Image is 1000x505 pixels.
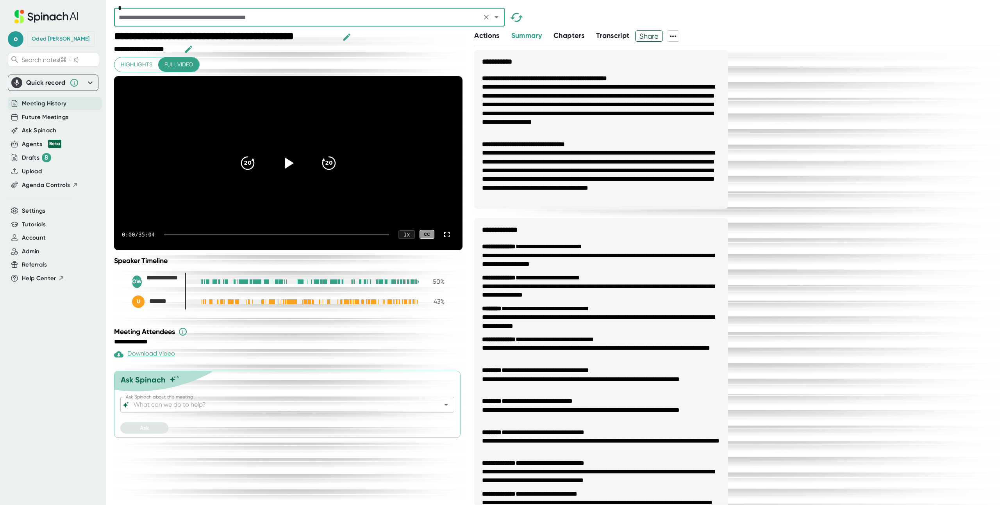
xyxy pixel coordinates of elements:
button: Summary [511,30,542,41]
button: Open [491,12,502,23]
div: Download Video [114,350,175,359]
button: Future Meetings [22,113,68,122]
div: 1 x [398,230,415,239]
span: Full video [164,60,193,69]
button: Chapters [554,30,584,41]
button: Settings [22,206,46,215]
div: U [132,295,145,308]
div: OW [132,276,142,288]
div: Oded Welgreen [32,36,89,43]
div: 50 % [425,278,445,285]
button: Tutorials [22,220,46,229]
button: Transcript [596,30,630,41]
button: Agenda Controls [22,181,78,190]
span: Share [636,29,662,43]
button: Full video [158,57,199,72]
button: Open [441,399,452,410]
div: Meeting Attendees [114,327,464,336]
div: Speaker Timeline [114,256,462,265]
div: 43 % [425,298,445,305]
div: Beta [48,140,61,148]
button: Referrals [22,260,47,269]
div: CC [420,230,434,239]
span: Chapters [554,31,584,40]
button: Clear [481,12,492,23]
button: Admin [22,247,40,256]
button: Agents Beta [22,140,61,149]
span: Actions [474,31,499,40]
span: Highlights [121,60,152,69]
span: Search notes (⌘ + K) [21,56,79,64]
button: Account [22,233,46,242]
span: Summary [511,31,542,40]
button: Highlights [114,57,159,72]
span: Help Center [22,274,56,283]
button: Drafts 8 [22,153,51,162]
button: Meeting History [22,99,66,108]
button: Ask [120,422,168,434]
button: Actions [474,30,499,41]
div: Drafts [22,153,51,162]
div: 8 [42,153,51,162]
span: Agenda Controls [22,181,70,190]
span: Transcript [596,31,630,40]
div: Quick record [26,79,66,87]
div: Quick record [11,75,95,91]
span: o [8,31,23,47]
div: Agents [22,140,61,149]
div: Ask Spinach [121,375,166,384]
button: Share [635,30,663,42]
div: 0:00 / 35:04 [122,231,155,238]
span: Ask [140,425,149,431]
button: Help Center [22,274,64,283]
button: Ask Spinach [22,126,57,135]
button: Upload [22,167,42,176]
input: What can we do to help? [132,399,429,410]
